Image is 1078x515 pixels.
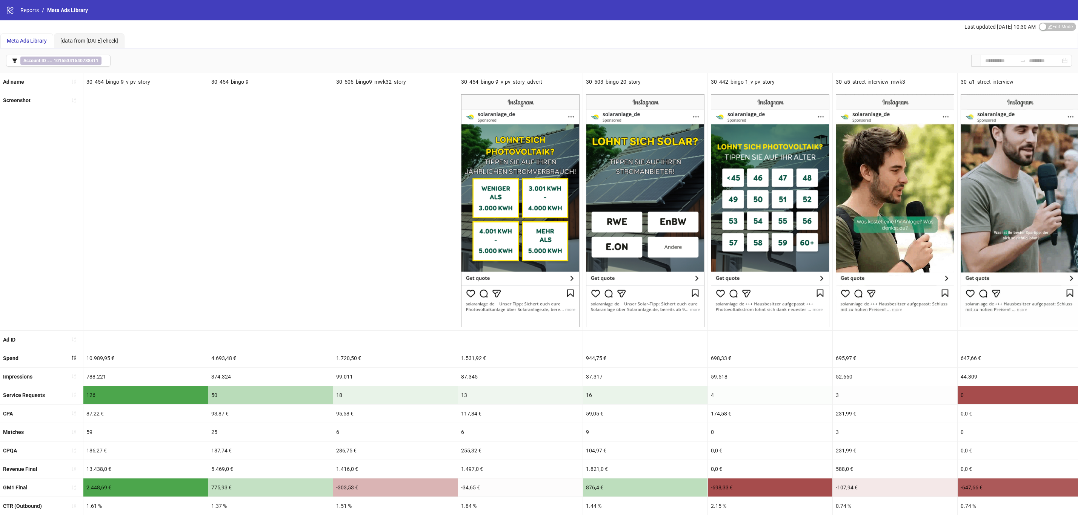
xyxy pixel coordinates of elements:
[333,405,458,423] div: 95,58 €
[333,349,458,367] div: 1.720,50 €
[3,503,42,509] b: CTR (Outbound)
[583,368,707,386] div: 37.317
[458,386,583,404] div: 13
[71,337,77,342] span: sort-ascending
[708,386,832,404] div: 4
[971,55,981,67] div: -
[333,423,458,441] div: 6
[708,460,832,478] div: 0,0 €
[833,441,957,460] div: 231,99 €
[71,355,77,360] span: sort-descending
[708,423,832,441] div: 0
[208,386,333,404] div: 50
[83,386,208,404] div: 126
[83,405,208,423] div: 87,22 €
[3,374,32,380] b: Impressions
[71,466,77,472] span: sort-ascending
[833,405,957,423] div: 231,99 €
[208,349,333,367] div: 4.693,48 €
[583,497,707,515] div: 1.44 %
[333,497,458,515] div: 1.51 %
[583,423,707,441] div: 9
[208,497,333,515] div: 1.37 %
[458,73,583,91] div: 30_454_bingo-9_v-pv_story_advert
[708,478,832,497] div: -698,33 €
[458,441,583,460] div: 255,32 €
[458,349,583,367] div: 1.531,92 €
[3,337,15,343] b: Ad ID
[583,386,707,404] div: 16
[708,497,832,515] div: 2.15 %
[833,368,957,386] div: 52.660
[583,460,707,478] div: 1.821,0 €
[208,423,333,441] div: 25
[461,94,580,327] img: Screenshot 120231219770900649
[833,497,957,515] div: 0.74 %
[833,478,957,497] div: -107,94 €
[333,441,458,460] div: 286,75 €
[6,55,111,67] button: Account ID == 10155341540788411
[71,98,77,103] span: sort-ascending
[54,58,98,63] b: 10155341540788411
[458,405,583,423] div: 117,84 €
[208,368,333,386] div: 374.324
[3,429,24,435] b: Matches
[583,405,707,423] div: 59,05 €
[458,478,583,497] div: -34,65 €
[83,497,208,515] div: 1.61 %
[71,411,77,416] span: sort-ascending
[458,423,583,441] div: 6
[458,368,583,386] div: 87.345
[708,349,832,367] div: 698,33 €
[83,368,208,386] div: 788.221
[708,441,832,460] div: 0,0 €
[458,497,583,515] div: 1.84 %
[833,349,957,367] div: 695,97 €
[83,441,208,460] div: 186,27 €
[833,73,957,91] div: 30_a5_street-interview_mwk3
[71,374,77,379] span: sort-ascending
[1020,58,1026,64] span: swap-right
[47,7,88,13] span: Meta Ads Library
[71,429,77,435] span: sort-ascending
[3,355,18,361] b: Spend
[42,6,44,14] li: /
[83,73,208,91] div: 30_454_bingo-9_v-pv_story
[711,94,829,327] img: Screenshot 120231219771050649
[833,460,957,478] div: 588,0 €
[3,97,31,103] b: Screenshot
[71,448,77,453] span: sort-ascending
[583,478,707,497] div: 876,4 €
[19,6,40,14] a: Reports
[23,58,46,63] b: Account ID
[3,392,45,398] b: Service Requests
[71,79,77,84] span: sort-ascending
[333,478,458,497] div: -303,53 €
[586,94,704,327] img: Screenshot 120231219770890649
[833,386,957,404] div: 3
[708,368,832,386] div: 59.518
[83,349,208,367] div: 10.989,95 €
[583,73,707,91] div: 30_503_bingo-20_story
[208,460,333,478] div: 5.469,0 €
[208,73,333,91] div: 30_454_bingo-9
[83,478,208,497] div: 2.448,69 €
[60,38,118,44] span: [data from [DATE] check]
[3,448,17,454] b: CPQA
[208,478,333,497] div: 775,93 €
[3,466,37,472] b: Revenue Final
[708,405,832,423] div: 174,58 €
[708,73,832,91] div: 30_442_bingo-1_v-pv_story
[964,24,1036,30] span: Last updated [DATE] 10:30 AM
[7,38,47,44] span: Meta Ads Library
[71,503,77,509] span: sort-ascending
[71,485,77,490] span: sort-ascending
[3,79,24,85] b: Ad name
[333,73,458,91] div: 30_506_bingo9_mwk32_story
[333,368,458,386] div: 99.011
[836,94,954,327] img: Screenshot 120233372514990649
[833,423,957,441] div: 3
[83,460,208,478] div: 13.438,0 €
[3,411,13,417] b: CPA
[3,484,28,490] b: GM1 Final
